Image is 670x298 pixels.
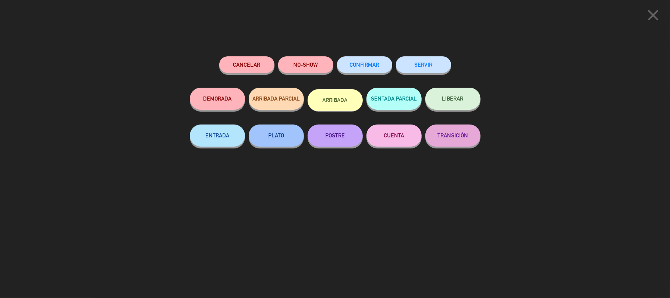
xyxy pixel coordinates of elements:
[366,88,422,110] button: SENTADA PARCIAL
[190,88,245,110] button: DEMORADA
[190,125,245,147] button: ENTRADA
[425,125,481,147] button: TRANSICIÓN
[644,6,662,24] i: close
[642,6,664,27] button: close
[396,56,451,73] button: SERVIR
[252,95,300,102] span: ARRIBADA PARCIAL
[308,89,363,111] button: ARRIBADA
[219,56,274,73] button: Cancelar
[337,56,392,73] button: CONFIRMAR
[278,56,333,73] button: NO-SHOW
[425,88,481,110] button: LIBERAR
[249,88,304,110] button: ARRIBADA PARCIAL
[308,125,363,147] button: POSTRE
[249,125,304,147] button: PLATO
[442,95,464,102] span: LIBERAR
[350,62,379,68] span: CONFIRMAR
[366,125,422,147] button: CUENTA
